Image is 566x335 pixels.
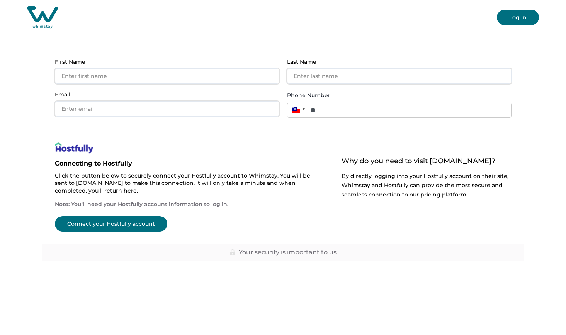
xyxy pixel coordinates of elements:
p: By directly logging into your Hostfully account on their site, Whimstay and Hostfully can provide... [342,171,512,199]
input: Enter email [55,101,279,117]
img: help-page-image [55,142,93,154]
input: Enter first name [55,68,279,84]
p: First Name [55,59,275,65]
div: United States: + 1 [287,103,307,116]
p: Your security is important to us [239,249,337,256]
button: Connect your Hostfully account [55,216,167,232]
p: Email [55,91,275,98]
p: Why do you need to visit [DOMAIN_NAME]? [342,157,512,165]
input: Enter last name [287,68,512,84]
p: Note: You'll need your Hostfully account information to log in. [55,201,316,208]
label: Phone Number [287,91,507,100]
img: Whimstay Host [27,6,58,29]
p: Click the button below to securely connect your Hostfully account to Whimstay. You will be sent t... [55,172,316,195]
button: Log In [497,10,539,25]
p: Last Name [287,59,507,65]
p: Connecting to Hostfully [55,160,316,167]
